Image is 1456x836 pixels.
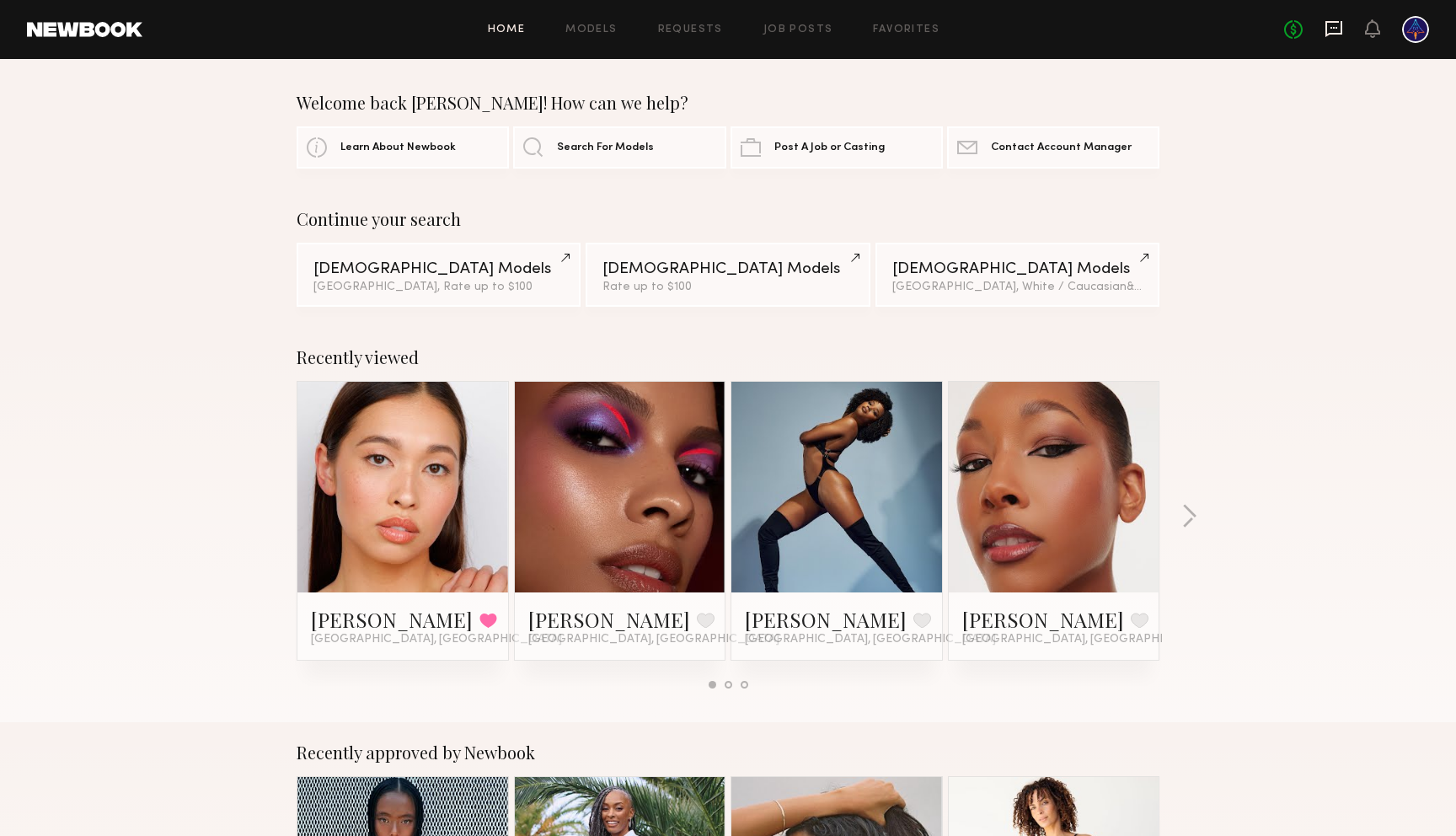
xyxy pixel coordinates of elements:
span: Learn About Newbook [340,142,456,153]
a: Search For Models [513,126,725,169]
div: Recently viewed [297,347,1159,367]
a: [DEMOGRAPHIC_DATA] Models[GEOGRAPHIC_DATA], White / Caucasian&1other filter [875,243,1159,307]
span: [GEOGRAPHIC_DATA], [GEOGRAPHIC_DATA] [962,633,1213,646]
a: [DEMOGRAPHIC_DATA] ModelsRate up to $100 [586,243,870,307]
a: Post A Job or Casting [731,126,943,169]
div: [GEOGRAPHIC_DATA], Rate up to $100 [313,281,564,293]
div: [GEOGRAPHIC_DATA], White / Caucasian [892,281,1143,293]
div: [DEMOGRAPHIC_DATA] Models [892,261,1143,277]
div: [DEMOGRAPHIC_DATA] Models [313,261,564,277]
div: [DEMOGRAPHIC_DATA] Models [602,261,853,277]
a: Learn About Newbook [297,126,509,169]
a: [PERSON_NAME] [745,606,907,633]
a: [DEMOGRAPHIC_DATA] Models[GEOGRAPHIC_DATA], Rate up to $100 [297,243,581,307]
a: Models [565,24,617,35]
span: Search For Models [557,142,654,153]
a: Contact Account Manager [947,126,1159,169]
span: [GEOGRAPHIC_DATA], [GEOGRAPHIC_DATA] [745,633,996,646]
span: [GEOGRAPHIC_DATA], [GEOGRAPHIC_DATA] [311,633,562,646]
a: Job Posts [763,24,833,35]
div: Recently approved by Newbook [297,742,1159,763]
span: & 1 other filter [1127,281,1199,292]
span: Post A Job or Casting [774,142,885,153]
div: Continue your search [297,209,1159,229]
a: [PERSON_NAME] [311,606,473,633]
div: Welcome back [PERSON_NAME]! How can we help? [297,93,1159,113]
a: Requests [658,24,723,35]
a: [PERSON_NAME] [962,606,1124,633]
span: [GEOGRAPHIC_DATA], [GEOGRAPHIC_DATA] [528,633,779,646]
span: Contact Account Manager [991,142,1132,153]
a: Home [488,24,526,35]
div: Rate up to $100 [602,281,853,293]
a: Favorites [873,24,939,35]
a: [PERSON_NAME] [528,606,690,633]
